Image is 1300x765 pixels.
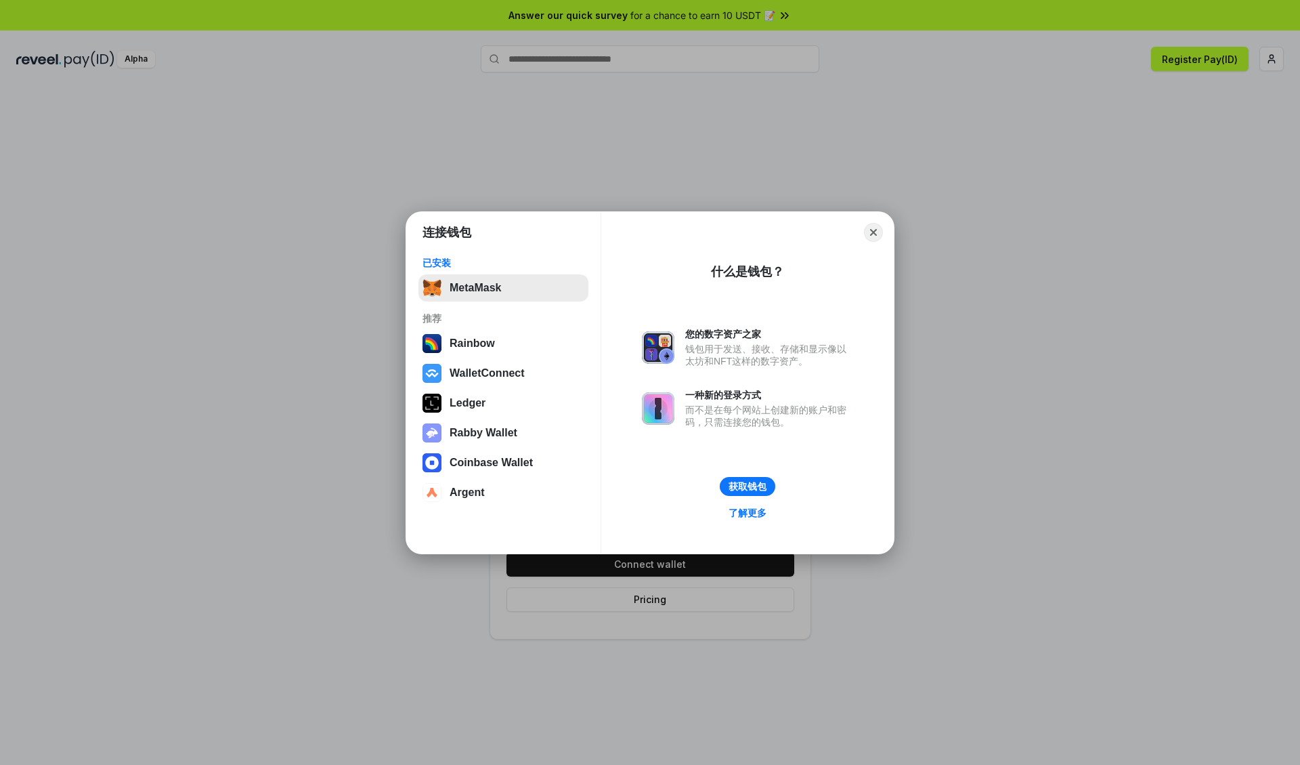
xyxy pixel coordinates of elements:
[450,337,495,350] div: Rainbow
[418,274,588,302] button: MetaMask
[422,423,441,442] img: svg+xml,%3Csvg%20xmlns%3D%22http%3A%2F%2Fwww.w3.org%2F2000%2Fsvg%22%20fill%3D%22none%22%20viewBox...
[450,427,517,439] div: Rabby Wallet
[450,367,525,379] div: WalletConnect
[711,264,784,280] div: 什么是钱包？
[422,278,441,297] img: svg+xml,%3Csvg%20fill%3D%22none%22%20height%3D%2233%22%20viewBox%3D%220%200%2035%2033%22%20width%...
[685,404,853,428] div: 而不是在每个网站上创建新的账户和密码，只需连接您的钱包。
[685,389,853,401] div: 一种新的登录方式
[422,364,441,383] img: svg+xml,%3Csvg%20width%3D%2228%22%20height%3D%2228%22%20viewBox%3D%220%200%2028%2028%22%20fill%3D...
[418,390,588,417] button: Ledger
[720,477,775,496] button: 获取钱包
[685,343,853,367] div: 钱包用于发送、接收、存储和显示像以太坊和NFT这样的数字资产。
[642,331,674,364] img: svg+xml,%3Csvg%20xmlns%3D%22http%3A%2F%2Fwww.w3.org%2F2000%2Fsvg%22%20fill%3D%22none%22%20viewBox...
[450,397,485,409] div: Ledger
[418,360,588,387] button: WalletConnect
[450,457,533,469] div: Coinbase Wallet
[729,480,766,493] div: 获取钱包
[422,334,441,353] img: svg+xml,%3Csvg%20width%3D%22120%22%20height%3D%22120%22%20viewBox%3D%220%200%20120%20120%22%20fil...
[418,330,588,357] button: Rainbow
[642,392,674,425] img: svg+xml,%3Csvg%20xmlns%3D%22http%3A%2F%2Fwww.w3.org%2F2000%2Fsvg%22%20fill%3D%22none%22%20viewBox...
[720,504,775,522] a: 了解更多
[864,223,883,242] button: Close
[685,328,853,340] div: 您的数字资产之家
[422,483,441,502] img: svg+xml,%3Csvg%20width%3D%2228%22%20height%3D%2228%22%20viewBox%3D%220%200%2028%2028%22%20fill%3D...
[422,257,584,269] div: 已安装
[422,224,471,241] h1: 连接钱包
[418,449,588,476] button: Coinbase Wallet
[422,453,441,472] img: svg+xml,%3Csvg%20width%3D%2228%22%20height%3D%2228%22%20viewBox%3D%220%200%2028%2028%22%20fill%3D...
[418,479,588,506] button: Argent
[450,282,501,294] div: MetaMask
[418,419,588,447] button: Rabby Wallet
[422,394,441,413] img: svg+xml,%3Csvg%20xmlns%3D%22http%3A%2F%2Fwww.w3.org%2F2000%2Fsvg%22%20width%3D%2228%22%20height%3...
[450,487,485,499] div: Argent
[422,312,584,325] div: 推荐
[729,507,766,519] div: 了解更多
